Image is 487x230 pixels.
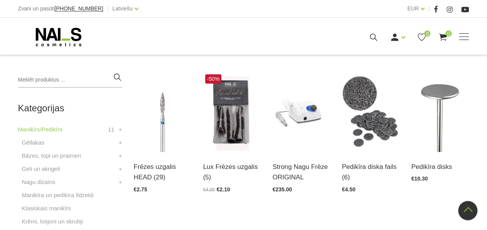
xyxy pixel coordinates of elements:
a: Latviešu [112,4,132,13]
img: Frēzes uzgaļi ātrai un efektīvai gēla un gēllaku noņemšanai, aparāta manikīra un aparāta pedikīra... [134,72,192,152]
a: + [119,164,122,174]
a: + [119,151,122,160]
a: + [119,177,122,187]
a: + [119,138,122,147]
img: (SDM-15) - Pedikīra disks Ø 15mm (SDM-20) - Pedikīra disks Ø 20mm(SDM-25) - Pedikīra disks Ø 25mm... [411,72,469,152]
span: [PHONE_NUMBER] [55,5,103,12]
span: €4.20 [203,187,215,193]
a: Krēmi, losjoni un skrubji [22,217,83,226]
span: €4.50 [342,186,355,193]
a: + [119,125,122,134]
span: 11 [108,125,115,134]
span: 0 [424,31,430,37]
a: Pedikīra diska fails (6) [342,162,399,182]
a: Lux Frēzes uzgalis (5) [203,162,261,182]
span: -50% [205,74,222,83]
span: €2.75 [134,186,147,193]
a: [PHONE_NUMBER] [55,6,103,12]
h2: Kategorijas [18,103,122,113]
span: | [107,4,109,14]
input: Meklēt produktus ... [18,72,122,88]
a: Strong Nagu Frēze ORIGINAL [272,162,330,182]
a: Manikīra un pedikīra līdzekļi [22,191,94,200]
div: Zvani un pasūti [18,4,103,14]
img: Frēzes iekārta Strong 210/105L līdz 40 000 apgr. bez pedālis ― profesionāla ierīce aparāta manikī... [272,72,330,152]
a: Nagu dizains [22,177,56,187]
a: Geli un akrigeli [22,164,60,174]
span: | [428,4,430,14]
img: SDC-15(coarse)) - #100 - Pedikīra diska faili 100griti, Ø 15mm SDC-15(medium) - #180 - Pedikīra d... [342,72,399,152]
a: EUR [407,4,419,13]
a: Manikīrs/Pedikīrs [18,125,62,134]
a: Gēllakas [22,138,44,147]
span: €2.10 [217,186,230,193]
a: Klasiskais manikīrs [22,204,71,213]
a: 0 [417,32,426,42]
span: €235.00 [272,186,292,193]
img: Frēzes uzgaļi ātrai un efektīvai gēla un gēllaku noņemšanai, aparāta manikīra un aparāta pedikīra... [203,72,261,152]
a: Bāzes, topi un praimeri [22,151,81,160]
span: €10.30 [411,175,428,182]
a: Pedikīra disks [411,162,469,172]
a: 0 [438,32,448,42]
span: 0 [445,31,452,37]
a: Frēzes uzgalis HEAD (29) [134,162,192,182]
